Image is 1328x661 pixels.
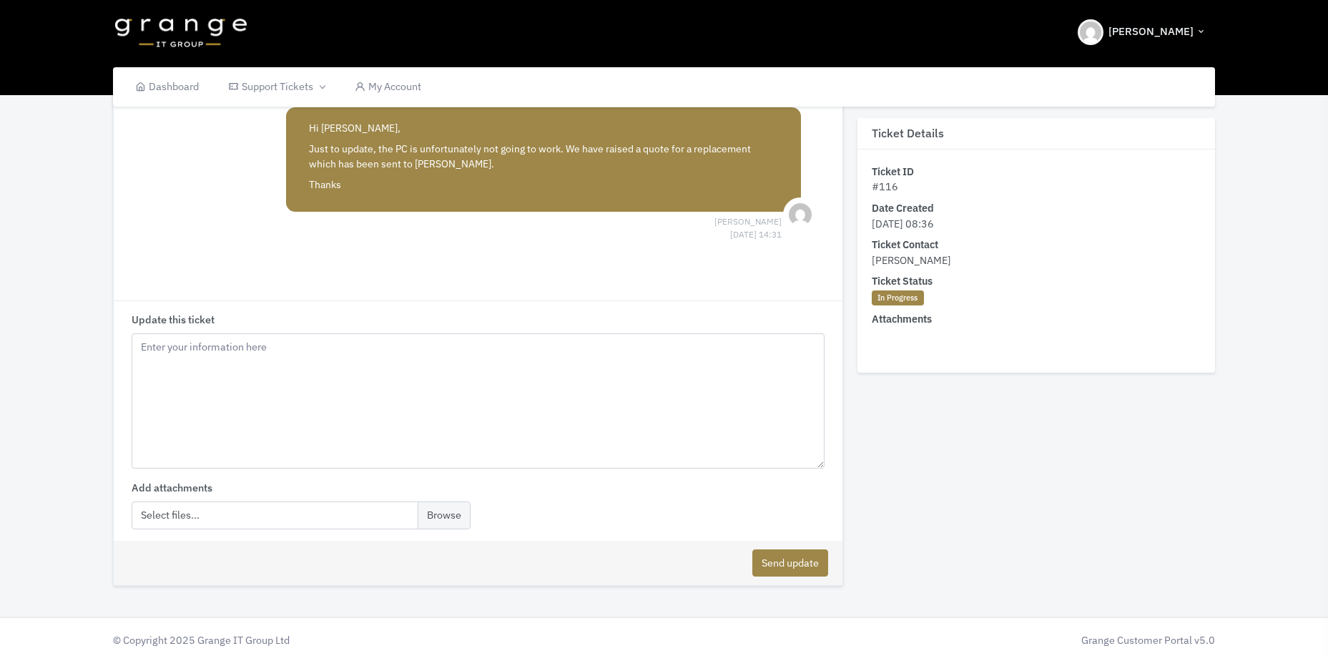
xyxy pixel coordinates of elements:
[1078,19,1103,45] img: Header Avatar
[309,177,778,192] p: Thanks
[872,217,934,230] span: [DATE] 08:36
[132,480,212,496] label: Add attachments
[106,632,664,648] div: © Copyright 2025 Grange IT Group Ltd
[872,180,898,194] span: #116
[120,67,214,107] a: Dashboard
[309,142,778,172] p: Just to update, the PC is unfortunately not going to work. We have raised a quote for a replaceme...
[872,253,951,267] span: [PERSON_NAME]
[309,121,778,136] p: Hi [PERSON_NAME],
[340,67,436,107] a: My Account
[872,290,924,306] span: In Progress
[1069,7,1215,57] button: [PERSON_NAME]
[1108,24,1194,40] span: [PERSON_NAME]
[872,164,1201,180] dt: Ticket ID
[872,312,1201,328] dt: Attachments
[857,118,1215,150] h3: Ticket Details
[872,238,1201,253] dt: Ticket Contact
[714,215,782,228] span: [PERSON_NAME] [DATE] 14:31
[132,312,215,328] label: Update this ticket
[872,200,1201,216] dt: Date Created
[213,67,339,107] a: Support Tickets
[672,632,1216,648] div: Grange Customer Portal v5.0
[752,549,828,577] button: Send update
[872,274,1201,290] dt: Ticket Status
